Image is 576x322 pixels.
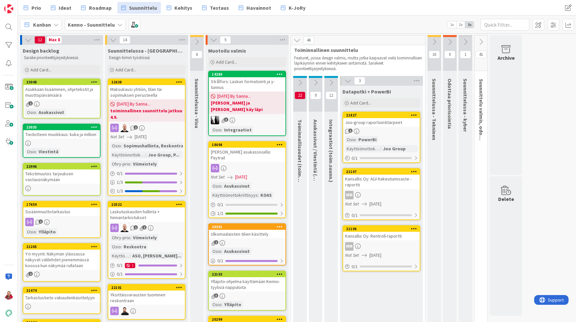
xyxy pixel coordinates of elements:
[134,125,138,130] span: 1
[346,113,420,118] div: 21827
[108,291,185,305] div: Yksittäisvarausten tuominen reskontraan
[475,51,486,58] span: 41
[130,252,131,259] span: :
[356,136,357,143] span: :
[328,119,334,182] span: Integraatiot (toim.suunn.)
[108,187,185,195] div: 1/3
[343,112,420,118] div: 21827
[222,248,222,255] span: :
[345,252,359,258] i: Not Set
[343,112,420,127] div: 21827Joo-group raportointitarpeet
[346,227,420,231] div: 21106
[222,182,251,190] div: Asukassivut
[498,195,514,203] div: Delete
[117,170,123,177] span: 0 / 1
[131,234,158,241] div: Viimeistely
[342,225,420,271] a: 21106Kansallis Oy: Rentroll-raporttiMMNot Set[DATE]0/1
[23,124,101,158] a: 23035Tiedotteen muokkaus: kuka ja milloinOsio:Viestintä
[117,2,161,14] a: Suunnittelu
[208,47,246,54] span: Muotoilu valmis
[131,252,183,259] div: ASO, [PERSON_NAME]...
[23,202,100,207] div: 17659
[277,2,309,14] a: K-JoRy
[289,4,306,12] span: K-JoRy
[217,93,251,100] span: [DATE] By Sanna...
[326,92,337,99] span: 12
[59,4,71,12] span: Ideat
[23,244,100,270] div: 21265Y:n myynti: Näkymän yläosassa näkyvät välilehdet pienemmässä koossa kun näkymää rullataan
[460,51,471,58] span: 1
[447,79,453,129] span: Odottaa priorisointia
[310,92,321,99] span: 9
[39,219,43,224] span: 1
[350,100,371,106] span: Add Card...
[342,88,391,95] span: Dataputki + PowerBI
[222,126,222,133] span: :
[26,244,100,249] div: 21265
[211,248,222,255] div: Osio
[342,112,420,163] a: 21827Joo-group raportointitarpeetOsio:PowerBIKäyttöönottokriittisyys:Joo Group0/1
[312,119,319,206] span: Asukassivut / Viestintä (toim.suunn.)
[36,109,37,116] span: :
[37,148,60,155] div: Viestintä
[357,136,378,143] div: PowerBI
[23,250,100,270] div: Y:n myynti: Näkymän yläosassa näkyvät välilehdet pienemmässä koossa kun näkymää rullataan
[343,118,420,127] div: Joo-group raportointitarpeet
[209,71,285,77] div: 14280
[108,178,185,186] div: 1/3
[117,188,123,194] span: 1 / 3
[211,100,283,113] b: [PERSON_NAME] ja [PERSON_NAME] käy läpi
[26,164,100,169] div: 22996
[23,85,100,99] div: Asukkaan lisääminen, ohjetekstit ja muuttopäivämäärä
[68,21,115,28] b: Kenno - Suunnittelu
[23,124,100,139] div: 23035Tiedotteen muokkaus: kuka ja milloin
[211,301,222,308] div: Osio
[222,126,253,133] div: Integraatiot
[23,201,101,238] a: 17659SisäänmuuttotarkastusOsio:Ylläpito
[354,77,365,85] span: 3
[303,36,314,44] span: 46
[117,262,123,269] span: 0 / 1
[110,151,146,158] div: Käyttöönottokriittisyys
[343,263,420,271] div: 0/1
[214,240,218,244] span: 1
[352,263,358,270] span: 0 / 1
[343,226,420,240] div: 21106Kansallis Oy: Rentroll-raportti
[23,124,100,130] div: 23035
[111,202,185,207] div: 22522
[108,85,185,99] div: Maksukausi yhtiön, tilan tai sopimuksen perusteella
[131,160,158,167] div: Viimeistely
[211,126,222,133] div: Osio
[222,248,251,255] div: Asukassivut
[216,59,237,65] span: Add Card...
[345,201,359,207] i: Not Set
[343,169,420,175] div: 21107
[108,79,185,99] div: 22638Maksukausi yhtiön, tilan tai sopimuksen perusteella
[369,252,381,259] span: [DATE]
[146,151,147,158] span: :
[235,174,247,180] span: [DATE]
[36,228,37,235] span: :
[224,118,228,122] span: 3
[198,2,233,14] a: Testaus
[4,291,13,300] img: JS
[212,272,285,277] div: 22103
[23,79,100,99] div: 23048Asukkaan lisääminen, ohjetekstit ja muuttopäivämäärä
[130,234,131,241] span: :
[345,242,354,251] div: MM
[49,38,60,42] div: Max 8
[37,228,57,235] div: Ylläpito
[108,285,185,291] div: 22101
[431,79,438,140] span: Suunnittelussa - Tekninen
[120,124,129,132] img: TM
[478,79,485,179] span: Suunnittelu valmis, odottaa kehityskapaa
[108,224,185,232] div: TM
[346,169,420,174] div: 21107
[208,223,286,266] a: 20301Ulkomaalaisten tilien käsittelyOsio:Asukassivut0/1
[110,107,183,120] b: toiminnallinen suunnittelu jatkuu 4.9.
[26,202,100,207] div: 17659
[122,142,185,149] div: Sopimushallinta, Reskontra
[108,261,185,269] div: 0/11
[23,79,101,118] a: 23048Asukkaan lisääminen, ohjetekstit ja muuttopäivämääräOsio:Asukassivut
[345,136,356,143] div: Osio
